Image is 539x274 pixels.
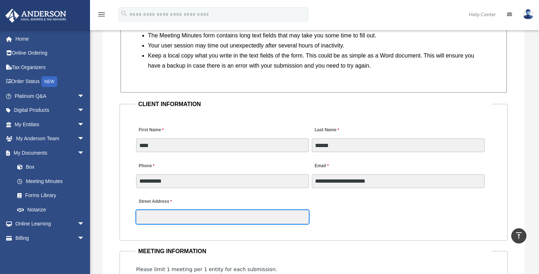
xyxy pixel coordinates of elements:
a: My Documentsarrow_drop_down [5,146,95,160]
label: Phone [136,161,156,171]
li: The Meeting Minutes form contains long text fields that may take you some time to fill out. [148,31,485,41]
span: arrow_drop_down [77,117,92,132]
a: Online Ordering [5,46,95,60]
legend: MEETING INFORMATION [135,246,492,256]
a: Platinum Q&Aarrow_drop_down [5,89,95,103]
a: menu [97,13,106,19]
a: Digital Productsarrow_drop_down [5,103,95,118]
a: Tax Organizers [5,60,95,74]
span: arrow_drop_down [77,103,92,118]
span: arrow_drop_down [77,217,92,232]
a: Home [5,32,95,46]
li: Keep a local copy what you write in the text fields of the form. This could be as simple as a Wor... [148,51,485,71]
li: Your user session may time out unexpectedly after several hours of inactivity. [148,41,485,51]
a: Notarize [10,202,95,217]
label: First Name [136,125,165,135]
a: Forms Library [10,188,95,203]
i: vertical_align_top [515,231,523,240]
span: arrow_drop_down [77,89,92,104]
label: Street Address [136,197,205,207]
a: Meeting Minutes [10,174,92,188]
a: vertical_align_top [511,228,526,243]
div: NEW [41,76,57,87]
i: menu [97,10,106,19]
a: My Entitiesarrow_drop_down [5,117,95,132]
a: Order StatusNEW [5,74,95,89]
a: Box [10,160,95,174]
span: arrow_drop_down [77,146,92,160]
img: Anderson Advisors Platinum Portal [3,9,68,23]
label: Email [312,161,330,171]
i: search [120,10,128,18]
img: User Pic [523,9,534,19]
legend: CLIENT INFORMATION [135,99,492,109]
label: Last Name [312,125,341,135]
a: My Anderson Teamarrow_drop_down [5,132,95,146]
a: Billingarrow_drop_down [5,231,95,245]
a: Online Learningarrow_drop_down [5,217,95,231]
a: Events Calendar [5,245,95,260]
span: Please limit 1 meeting per 1 entity for each submission. [136,266,277,272]
span: arrow_drop_down [77,231,92,246]
span: arrow_drop_down [77,132,92,146]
